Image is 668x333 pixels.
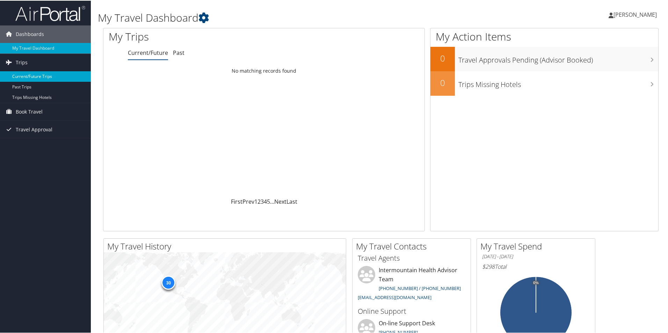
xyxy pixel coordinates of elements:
[128,48,168,56] a: Current/Future
[109,29,285,43] h1: My Trips
[613,10,657,18] span: [PERSON_NAME]
[231,197,242,205] a: First
[430,46,658,71] a: 0Travel Approvals Pending (Advisor Booked)
[356,240,471,252] h2: My Travel Contacts
[482,262,495,270] span: $298
[354,265,469,303] li: Intermountain Health Advisor Team
[458,51,658,64] h3: Travel Approvals Pending (Advisor Booked)
[264,197,267,205] a: 4
[430,76,455,88] h2: 0
[161,275,175,289] div: 30
[173,48,184,56] a: Past
[430,71,658,95] a: 0Trips Missing Hotels
[430,52,455,64] h2: 0
[267,197,270,205] a: 5
[16,120,52,138] span: Travel Approval
[286,197,297,205] a: Last
[16,53,28,71] span: Trips
[609,3,664,24] a: [PERSON_NAME]
[482,253,590,259] h6: [DATE] - [DATE]
[358,253,465,262] h3: Travel Agents
[254,197,257,205] a: 1
[430,29,658,43] h1: My Action Items
[261,197,264,205] a: 3
[270,197,274,205] span: …
[15,5,85,21] img: airportal-logo.png
[16,25,44,42] span: Dashboards
[482,262,590,270] h6: Total
[107,240,346,252] h2: My Travel History
[358,294,431,300] a: [EMAIL_ADDRESS][DOMAIN_NAME]
[98,10,475,24] h1: My Travel Dashboard
[458,75,658,89] h3: Trips Missing Hotels
[257,197,261,205] a: 2
[16,102,43,120] span: Book Travel
[480,240,595,252] h2: My Travel Spend
[379,284,461,291] a: [PHONE_NUMBER] / [PHONE_NUMBER]
[274,197,286,205] a: Next
[242,197,254,205] a: Prev
[358,306,465,316] h3: Online Support
[533,280,539,284] tspan: 0%
[103,64,424,77] td: No matching records found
